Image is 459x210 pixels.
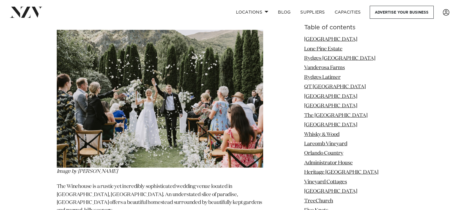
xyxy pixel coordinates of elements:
[304,46,343,51] a: Lone Pine Estate
[330,6,366,19] a: Capacities
[304,198,333,203] a: TreeChurch
[304,94,357,99] a: [GEOGRAPHIC_DATA]
[304,189,357,194] a: [GEOGRAPHIC_DATA]
[304,24,403,31] h6: Table of contents
[304,160,353,166] a: Administrator House
[304,179,347,185] a: Vineyard Cottages
[304,84,366,89] a: QT [GEOGRAPHIC_DATA]
[304,65,345,70] a: Vanderosa Farms
[304,170,378,175] a: Heritage [GEOGRAPHIC_DATA]
[57,169,118,174] em: Image by [PERSON_NAME]
[304,103,357,108] a: [GEOGRAPHIC_DATA]
[370,6,434,19] a: Advertise your business
[304,132,339,137] a: Whisky & Wood
[304,56,375,61] a: Rydges [GEOGRAPHIC_DATA]
[10,7,43,18] img: nzv-logo.png
[304,122,357,128] a: [GEOGRAPHIC_DATA]
[304,151,343,156] a: Orlando Country
[304,113,368,118] a: The [GEOGRAPHIC_DATA]
[304,141,347,147] a: Larcomb Vineyard
[295,6,330,19] a: SUPPLIERS
[231,6,273,19] a: Locations
[304,75,341,80] a: Rydges Latimer
[273,6,295,19] a: BLOG
[304,37,357,42] a: [GEOGRAPHIC_DATA]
